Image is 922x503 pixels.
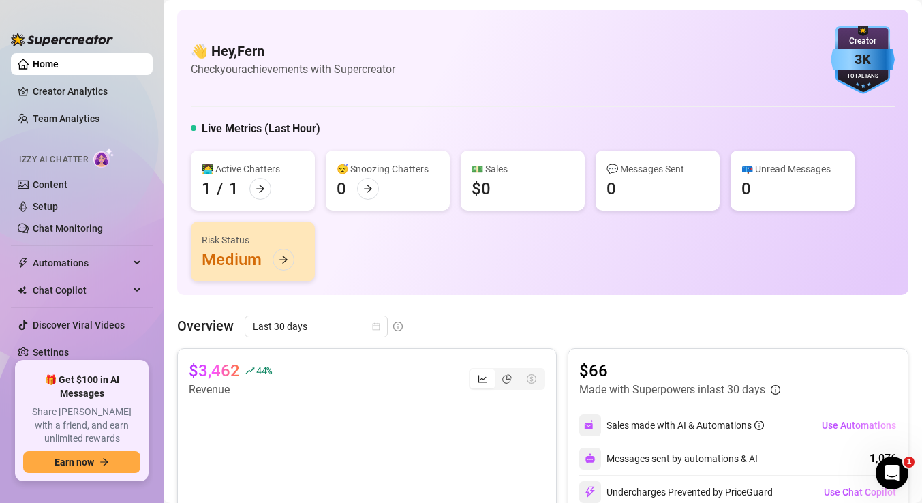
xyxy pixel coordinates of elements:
div: 💬 Messages Sent [606,162,709,177]
a: Setup [33,201,58,212]
span: info-circle [393,322,403,331]
span: Last 30 days [253,316,380,337]
div: Sales made with AI & Automations [606,418,764,433]
span: Automations [33,252,129,274]
span: 🎁 Get $100 in AI Messages [23,374,140,400]
div: Risk Status [202,232,304,247]
span: arrow-right [363,184,373,194]
iframe: Intercom live chat [876,457,908,489]
div: 1 [229,178,239,200]
img: blue-badge-DgoSNQY1.svg [831,26,895,94]
article: Made with Superpowers in last 30 days [579,382,765,398]
span: Chat Copilot [33,279,129,301]
img: Chat Copilot [18,286,27,295]
span: Earn now [55,457,94,468]
span: 1 [904,457,915,468]
div: 😴 Snoozing Chatters [337,162,439,177]
span: info-circle [771,385,780,395]
div: 0 [606,178,616,200]
h4: 👋 Hey, Fern [191,42,395,61]
span: rise [245,366,255,376]
img: logo-BBDzfeDw.svg [11,33,113,46]
span: pie-chart [502,374,512,384]
button: Use Chat Copilot [823,481,897,503]
div: 1,076 [870,451,897,467]
button: Earn nowarrow-right [23,451,140,473]
div: Total Fans [831,72,895,81]
article: $3,462 [189,360,240,382]
div: 0 [337,178,346,200]
span: line-chart [478,374,487,384]
span: arrow-right [256,184,265,194]
div: 1 [202,178,211,200]
div: Undercharges Prevented by PriceGuard [579,481,773,503]
div: 0 [741,178,751,200]
div: Messages sent by automations & AI [579,448,758,470]
div: $0 [472,178,491,200]
a: Discover Viral Videos [33,320,125,331]
h5: Live Metrics (Last Hour) [202,121,320,137]
div: 👩‍💻 Active Chatters [202,162,304,177]
span: Use Automations [822,420,896,431]
a: Chat Monitoring [33,223,103,234]
div: Creator [831,35,895,48]
span: info-circle [754,421,764,430]
a: Settings [33,347,69,358]
article: Check your achievements with Supercreator [191,61,395,78]
span: arrow-right [99,457,109,467]
img: svg%3e [584,419,596,431]
img: AI Chatter [93,148,114,168]
a: Content [33,179,67,190]
span: 44 % [256,364,272,377]
a: Team Analytics [33,113,99,124]
div: 3K [831,49,895,70]
img: svg%3e [584,486,596,498]
div: segmented control [469,368,545,390]
span: arrow-right [279,255,288,264]
img: svg%3e [585,453,596,464]
a: Creator Analytics [33,80,142,102]
article: Revenue [189,382,272,398]
span: dollar-circle [527,374,536,384]
span: Share [PERSON_NAME] with a friend, and earn unlimited rewards [23,406,140,446]
article: Overview [177,316,234,336]
article: $66 [579,360,780,382]
span: thunderbolt [18,258,29,269]
span: calendar [372,322,380,331]
div: 📪 Unread Messages [741,162,844,177]
a: Home [33,59,59,70]
span: Use Chat Copilot [824,487,896,498]
span: Izzy AI Chatter [19,153,88,166]
button: Use Automations [821,414,897,436]
div: 💵 Sales [472,162,574,177]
